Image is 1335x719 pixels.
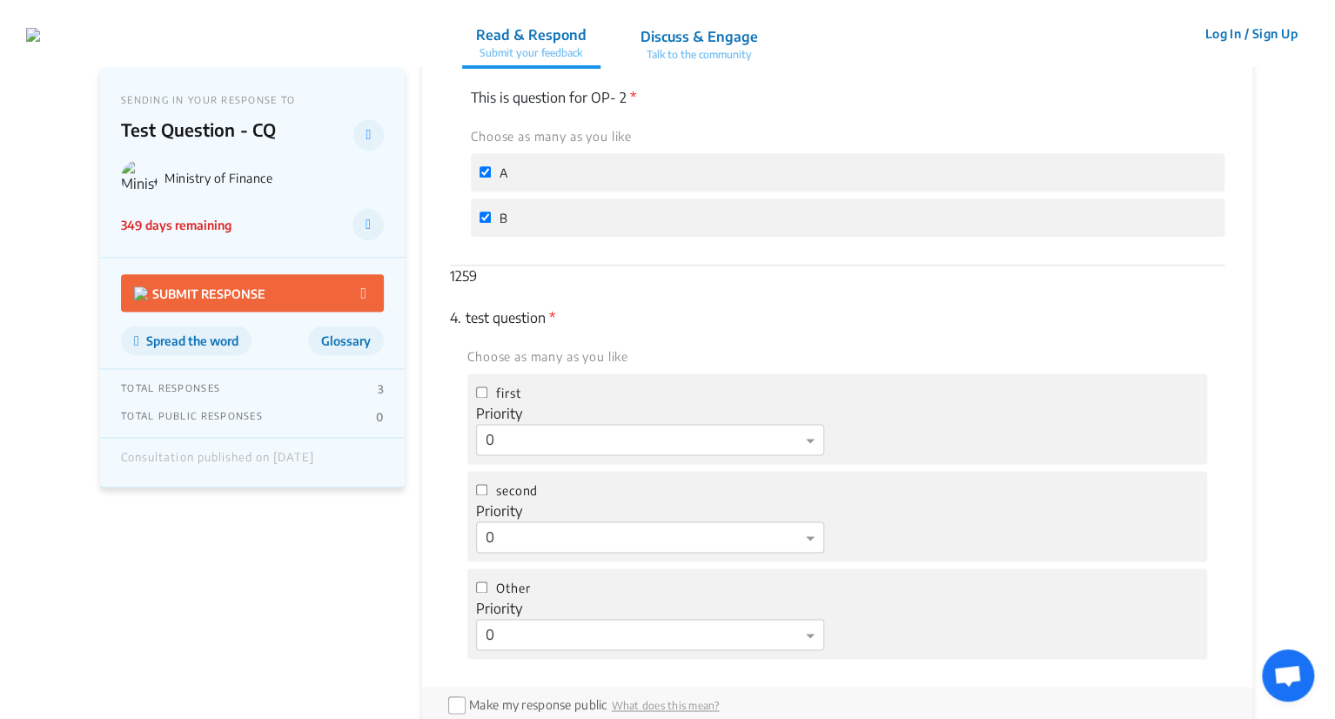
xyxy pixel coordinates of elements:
[121,94,384,105] p: SENDING IN YOUR RESPONSE TO
[121,274,384,312] button: SUBMIT RESPONSE
[471,127,632,146] label: Choose as many as you like
[469,697,607,712] label: Make my response public
[121,216,231,234] p: 349 days remaining
[121,410,263,424] p: TOTAL PUBLIC RESPONSES
[496,386,520,400] span: first
[450,265,1224,687] div: 1259
[476,24,587,45] p: Read & Respond
[1262,649,1314,702] div: Open chat
[476,581,487,593] input: Other
[308,326,384,355] button: Glossary
[476,501,522,521] label: Priority
[121,326,252,355] button: Spread the word
[121,119,353,151] p: Test Question - CQ
[496,483,538,498] span: second
[476,386,487,398] input: first
[500,211,508,225] span: B
[450,309,461,326] span: 4.
[471,87,1224,108] p: This is question for OP- 2
[476,403,522,424] label: Priority
[1193,20,1309,47] button: Log In / Sign Up
[321,333,371,348] span: Glossary
[480,166,491,178] input: A
[476,45,587,61] p: Submit your feedback
[476,484,487,495] input: second
[480,212,491,223] input: B
[467,347,628,366] label: Choose as many as you like
[26,28,40,42] img: navlogo.png
[476,598,522,619] label: Priority
[121,382,220,396] p: TOTAL RESPONSES
[134,286,148,300] img: Vector.jpg
[146,333,238,348] span: Spread the word
[164,171,384,185] p: Ministry of Finance
[121,159,158,196] img: Ministry of Finance logo
[121,451,314,474] div: Consultation published on [DATE]
[134,283,265,303] p: SUBMIT RESPONSE
[378,382,384,396] p: 3
[641,47,758,63] p: Talk to the community
[496,581,530,595] span: Other
[612,699,720,712] span: What does this mean?
[500,165,508,180] span: A
[641,26,758,47] p: Discuss & Engage
[450,307,1224,328] p: test question
[376,410,384,424] p: 0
